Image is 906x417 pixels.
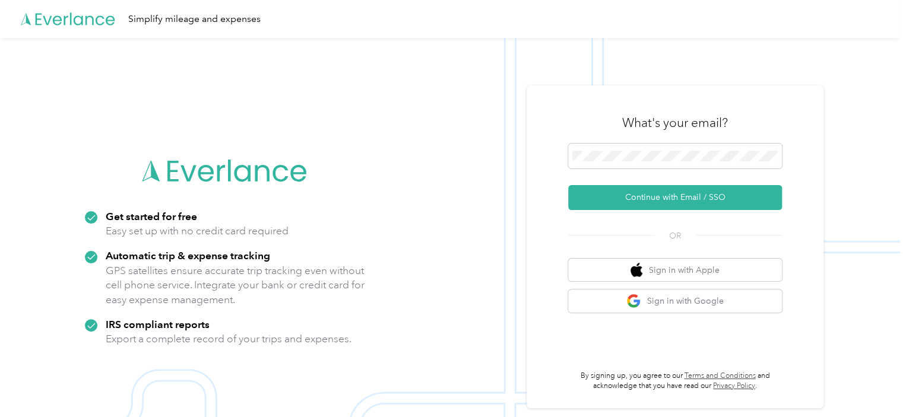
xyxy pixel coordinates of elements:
[631,263,642,278] img: apple logo
[106,224,289,238] p: Easy set up with no credit card required
[568,371,782,391] p: By signing up, you agree to our and acknowledge that you have read our .
[654,230,696,242] span: OR
[685,371,756,380] a: Terms and Conditions
[106,318,210,330] strong: IRS compliant reports
[568,185,782,210] button: Continue with Email / SSO
[568,289,782,313] button: google logoSign in with Google
[106,263,365,307] p: GPS satellites ensure accurate trip tracking even without cell phone service. Integrate your bank...
[106,249,270,262] strong: Automatic trip & expense tracking
[106,332,351,346] p: Export a complete record of your trips and expenses.
[128,12,261,27] div: Simplify mileage and expenses
[713,381,755,390] a: Privacy Policy
[568,259,782,282] button: apple logoSign in with Apple
[626,294,641,308] img: google logo
[106,210,197,222] strong: Get started for free
[622,114,728,131] h3: What's your email?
